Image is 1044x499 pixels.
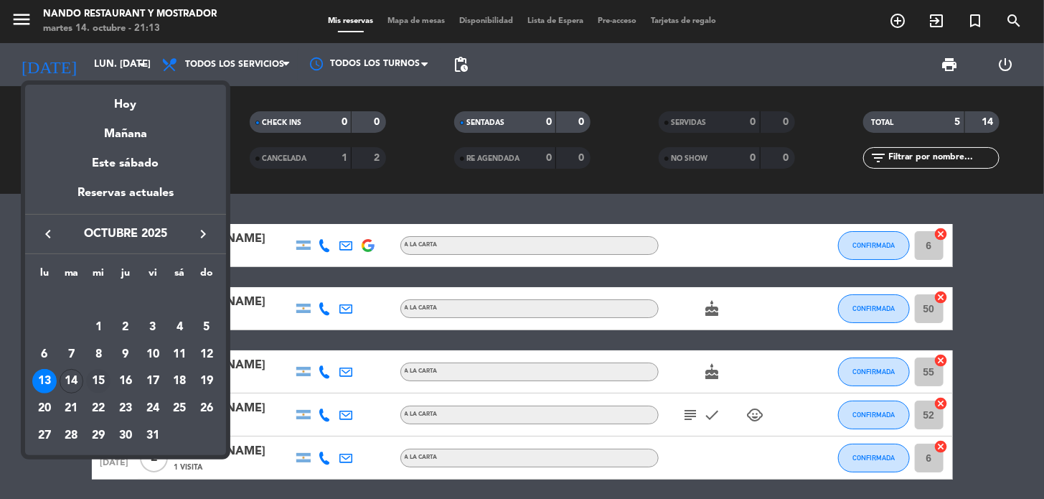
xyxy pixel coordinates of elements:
td: 6 de octubre de 2025 [31,341,58,368]
div: 29 [86,424,110,448]
td: 22 de octubre de 2025 [85,395,112,422]
td: 24 de octubre de 2025 [139,395,166,422]
td: 29 de octubre de 2025 [85,422,112,449]
td: 27 de octubre de 2025 [31,422,58,449]
div: 21 [60,396,84,421]
td: 23 de octubre de 2025 [112,395,139,422]
div: 18 [167,369,192,393]
div: 15 [86,369,110,393]
div: 28 [60,424,84,448]
button: keyboard_arrow_left [35,225,61,243]
th: lunes [31,265,58,287]
td: 11 de octubre de 2025 [166,341,194,368]
td: 8 de octubre de 2025 [85,341,112,368]
div: 9 [113,342,138,367]
div: 4 [167,315,192,340]
th: miércoles [85,265,112,287]
th: sábado [166,265,194,287]
div: 7 [60,342,84,367]
td: 19 de octubre de 2025 [193,368,220,396]
td: 10 de octubre de 2025 [139,341,166,368]
td: 14 de octubre de 2025 [58,368,85,396]
td: 28 de octubre de 2025 [58,422,85,449]
td: 5 de octubre de 2025 [193,314,220,341]
td: OCT. [31,287,220,314]
div: 2 [113,315,138,340]
div: 1 [86,315,110,340]
div: 26 [194,396,219,421]
td: 13 de octubre de 2025 [31,368,58,396]
th: viernes [139,265,166,287]
td: 15 de octubre de 2025 [85,368,112,396]
td: 26 de octubre de 2025 [193,395,220,422]
div: 20 [32,396,57,421]
td: 31 de octubre de 2025 [139,422,166,449]
td: 21 de octubre de 2025 [58,395,85,422]
div: 10 [141,342,165,367]
td: 9 de octubre de 2025 [112,341,139,368]
div: 8 [86,342,110,367]
td: 12 de octubre de 2025 [193,341,220,368]
td: 30 de octubre de 2025 [112,422,139,449]
i: keyboard_arrow_right [194,225,212,243]
td: 18 de octubre de 2025 [166,368,194,396]
td: 16 de octubre de 2025 [112,368,139,396]
div: Reservas actuales [25,184,226,213]
div: 13 [32,369,57,393]
div: 16 [113,369,138,393]
td: 1 de octubre de 2025 [85,314,112,341]
div: 30 [113,424,138,448]
div: 22 [86,396,110,421]
th: domingo [193,265,220,287]
div: 27 [32,424,57,448]
div: 3 [141,315,165,340]
td: 4 de octubre de 2025 [166,314,194,341]
div: 31 [141,424,165,448]
i: keyboard_arrow_left [39,225,57,243]
td: 2 de octubre de 2025 [112,314,139,341]
td: 20 de octubre de 2025 [31,395,58,422]
td: 17 de octubre de 2025 [139,368,166,396]
div: 5 [194,315,219,340]
div: 19 [194,369,219,393]
div: Hoy [25,85,226,114]
div: 12 [194,342,219,367]
div: 14 [60,369,84,393]
td: 7 de octubre de 2025 [58,341,85,368]
div: Mañana [25,114,226,144]
span: octubre 2025 [61,225,190,243]
div: 23 [113,396,138,421]
td: 3 de octubre de 2025 [139,314,166,341]
div: 25 [167,396,192,421]
td: 25 de octubre de 2025 [166,395,194,422]
div: Este sábado [25,144,226,184]
div: 11 [167,342,192,367]
th: jueves [112,265,139,287]
div: 6 [32,342,57,367]
div: 17 [141,369,165,393]
button: keyboard_arrow_right [190,225,216,243]
div: 24 [141,396,165,421]
th: martes [58,265,85,287]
